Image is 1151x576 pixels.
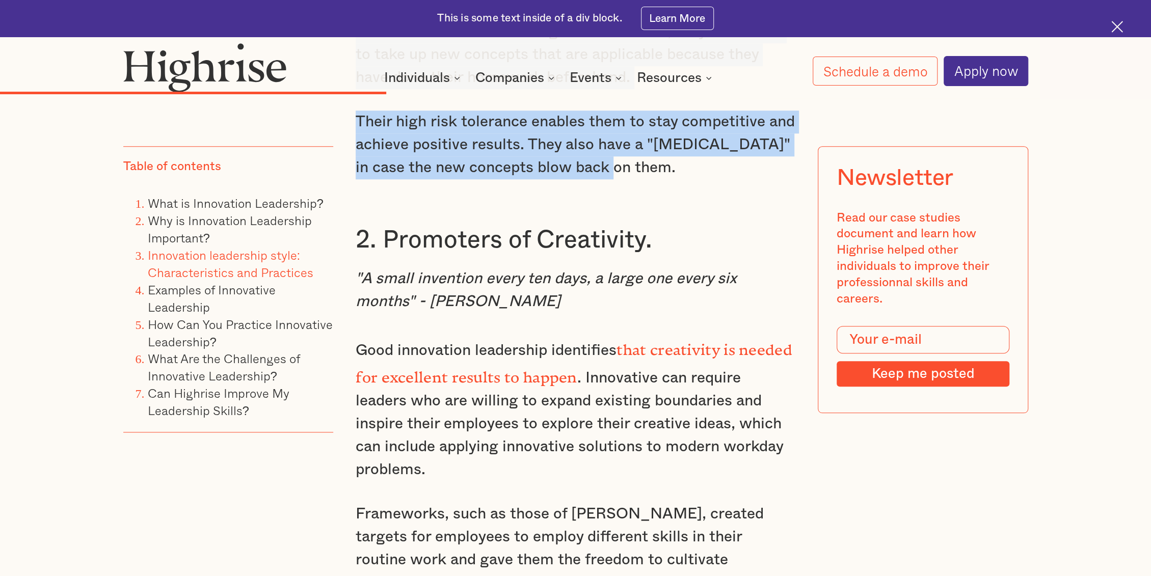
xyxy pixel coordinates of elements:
a: Can Highrise Improve My Leadership Skills? [148,384,289,420]
div: Companies [475,72,544,84]
div: Events [570,72,625,84]
input: Keep me posted [837,362,1009,387]
div: Newsletter [837,166,953,192]
a: Why is Innovation Leadership Important? [148,211,312,248]
strong: that creativity is needed for excellent results to happen [356,341,792,378]
input: Your e-mail [837,326,1009,354]
div: Table of contents [123,159,221,176]
a: Examples of Innovative Leadership [148,280,276,316]
a: What Are the Challenges of Innovative Leadership? [148,349,300,386]
form: Modal Form [837,326,1009,387]
div: This is some text inside of a div block. [437,11,622,26]
div: Individuals [384,72,450,84]
a: What is Innovation Leadership? [148,194,324,213]
a: Innovation leadership style: Characteristics and Practices [148,246,313,282]
a: Apply now [944,56,1028,86]
p: Good innovation leadership identifies . Innovative can require leaders who are willing to expand ... [356,335,795,481]
div: Companies [475,72,557,84]
div: Events [570,72,611,84]
div: Resources [637,72,702,84]
div: Read our case studies document and learn how Highrise helped other individuals to improve their p... [837,210,1009,308]
p: Their high risk tolerance enables them to stay competitive and achieve positive results. They als... [356,111,795,179]
a: How Can You Practice Innovative Leadership? [148,315,333,351]
em: "A small invention every ten days, a large one every six months" - [PERSON_NAME] [356,271,737,309]
a: Learn More [641,7,714,30]
img: Cross icon [1111,21,1123,33]
img: Highrise logo [123,43,287,92]
div: Resources [637,72,715,84]
div: Individuals [384,72,463,84]
a: Schedule a demo [813,57,938,86]
h3: 2. Promoters of Creativity. [356,225,795,255]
